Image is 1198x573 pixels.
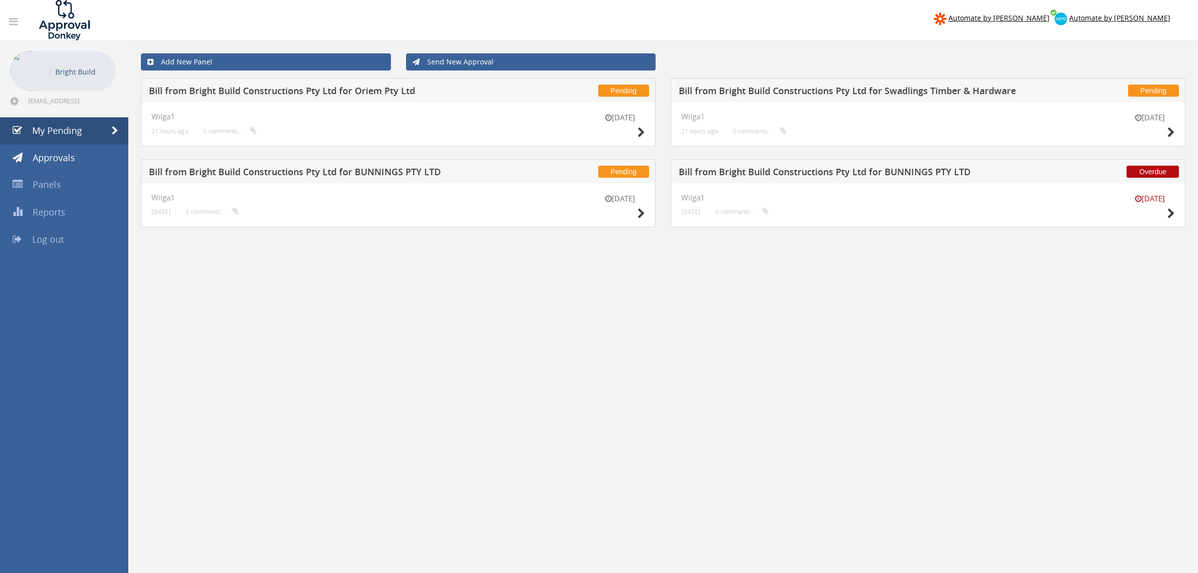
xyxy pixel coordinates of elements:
p: Bright Build [55,65,111,78]
span: My Pending [32,124,82,136]
small: 21 hours ago [151,127,188,135]
h4: Wilga1 [681,112,1175,121]
span: Pending [598,166,649,178]
img: xero-logo.png [1055,13,1067,25]
a: Send New Approval [406,53,656,70]
span: [EMAIL_ADDRESS][DOMAIN_NAME] [28,97,114,105]
small: [DATE] [595,112,645,123]
img: zapier-logomark.png [934,13,946,25]
span: Pending [1128,85,1179,97]
span: Pending [598,85,649,97]
small: [DATE] [595,193,645,204]
span: Automate by [PERSON_NAME] [1069,13,1170,23]
span: Log out [32,233,64,245]
h4: Wilga1 [151,193,645,202]
small: [DATE] [681,208,700,216]
span: Automate by [PERSON_NAME] [948,13,1050,23]
small: 0 comments... [186,208,239,216]
span: Panels [33,178,61,190]
small: 0 comments... [733,127,786,135]
small: 0 comments... [715,208,769,216]
small: [DATE] [1125,193,1175,204]
h4: Wilga1 [681,193,1175,202]
a: Add New Panel [141,53,391,70]
h5: Bill from Bright Build Constructions Pty Ltd for Swadlings Timber & Hardware [679,86,1028,99]
h4: Wilga1 [151,112,645,121]
h5: Bill from Bright Build Constructions Pty Ltd for BUNNINGS PTY LTD [679,167,1028,180]
span: Reports [33,206,65,218]
span: Overdue [1127,166,1179,178]
h5: Bill from Bright Build Constructions Pty Ltd for BUNNINGS PTY LTD [149,167,498,180]
span: Approvals [33,152,75,164]
small: [DATE] [1125,112,1175,123]
h5: Bill from Bright Build Constructions Pty Ltd for Oriem Pty Ltd [149,86,498,99]
small: [DATE] [151,208,171,216]
small: 21 hours ago [681,127,718,135]
small: 0 comments... [203,127,257,135]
